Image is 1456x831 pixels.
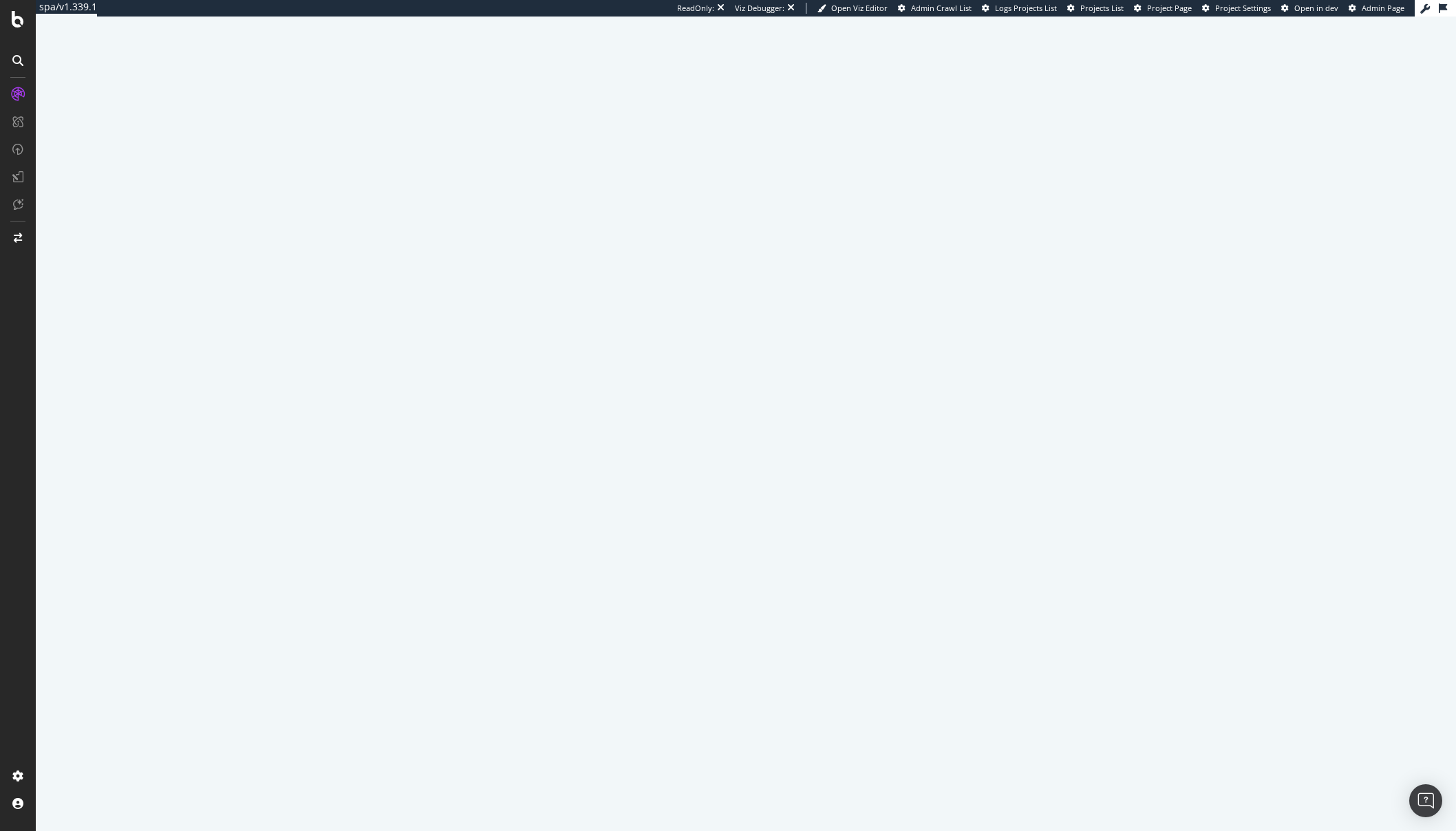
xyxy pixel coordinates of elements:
span: Logs Projects List [995,3,1057,13]
a: Projects List [1067,3,1124,14]
span: Admin Crawl List [911,3,972,13]
div: ReadOnly: [677,3,714,14]
a: Project Settings [1202,3,1271,14]
a: Open in dev [1281,3,1338,14]
span: Open Viz Editor [831,3,888,13]
div: Viz Debugger: [735,3,784,14]
span: Projects List [1080,3,1124,13]
span: Project Page [1147,3,1192,13]
a: Logs Projects List [982,3,1057,14]
a: Project Page [1134,3,1192,14]
a: Admin Page [1349,3,1404,14]
span: Admin Page [1362,3,1404,13]
a: Open Viz Editor [817,3,888,14]
a: Admin Crawl List [898,3,972,14]
div: Open Intercom Messenger [1409,784,1442,817]
span: Project Settings [1215,3,1271,13]
span: Open in dev [1294,3,1338,13]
